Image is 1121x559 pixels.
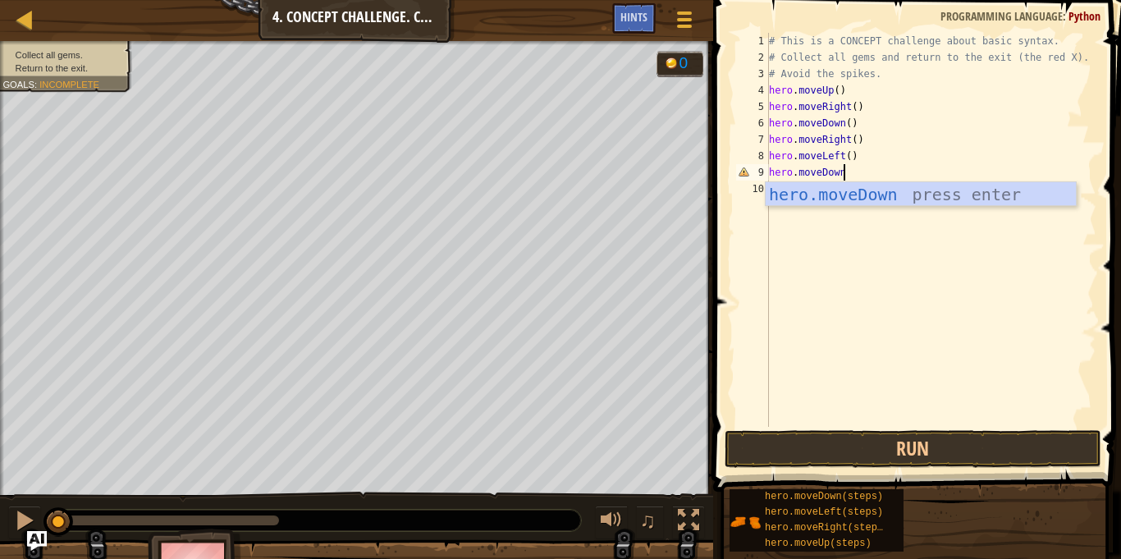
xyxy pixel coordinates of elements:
[730,506,761,538] img: portrait.png
[765,506,883,518] span: hero.moveLeft(steps)
[1068,8,1100,24] span: Python
[736,115,769,131] div: 6
[736,66,769,82] div: 3
[736,131,769,148] div: 7
[736,181,769,197] div: 10
[636,506,664,539] button: ♫
[736,49,769,66] div: 2
[765,491,883,502] span: hero.moveDown(steps)
[27,531,47,551] button: Ask AI
[657,51,703,77] div: Team 'ogres' has 0 gold.
[664,3,705,42] button: Show game menu
[620,9,647,25] span: Hints
[8,506,41,539] button: Ctrl + P: Pause
[725,430,1101,468] button: Run
[736,148,769,164] div: 8
[2,79,34,89] span: Goals
[679,55,695,71] div: 0
[2,62,122,75] li: Return to the exit.
[595,506,628,539] button: Adjust volume
[736,82,769,99] div: 4
[16,62,88,73] span: Return to the exit.
[16,49,83,60] span: Collect all gems.
[765,538,872,549] span: hero.moveUp(steps)
[765,522,889,534] span: hero.moveRight(steps)
[1063,8,1068,24] span: :
[2,48,122,62] li: Collect all gems.
[736,99,769,115] div: 5
[672,506,705,539] button: Toggle fullscreen
[639,508,656,533] span: ♫
[940,8,1063,24] span: Programming language
[736,33,769,49] div: 1
[39,79,99,89] span: Incomplete
[34,79,39,89] span: :
[736,164,769,181] div: 9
